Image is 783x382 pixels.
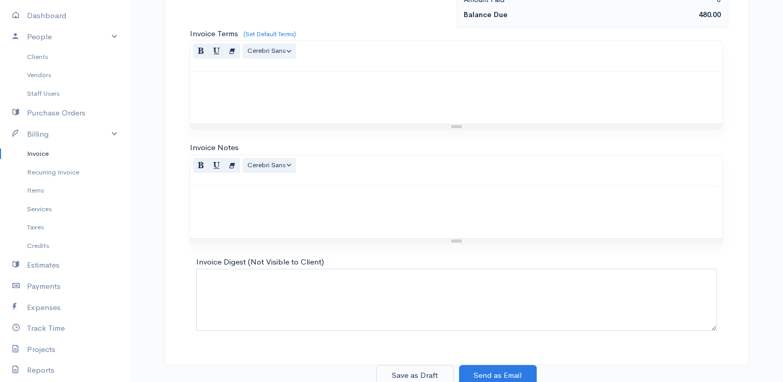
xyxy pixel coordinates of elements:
[193,43,209,58] button: Bold (CTRL+B)
[209,43,225,58] button: Underline (CTRL+U)
[464,10,508,19] strong: Balance Due
[190,124,722,129] div: Resize
[243,158,297,173] button: Font Family
[224,43,240,58] button: Remove Font Style (CTRL+\)
[190,239,722,243] div: Resize
[190,142,239,154] label: Invoice Notes
[243,43,297,58] button: Font Family
[247,160,286,169] span: Cerebri Sans
[243,30,296,38] a: (Set Default Terms)
[224,158,240,173] button: Remove Font Style (CTRL+\)
[193,158,209,173] button: Bold (CTRL+B)
[699,10,721,19] span: 480.00
[190,28,238,40] label: Invoice Terms
[209,158,225,173] button: Underline (CTRL+U)
[196,256,324,268] label: Invoice Digest (Not Visible to Client)
[247,46,286,55] span: Cerebri Sans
